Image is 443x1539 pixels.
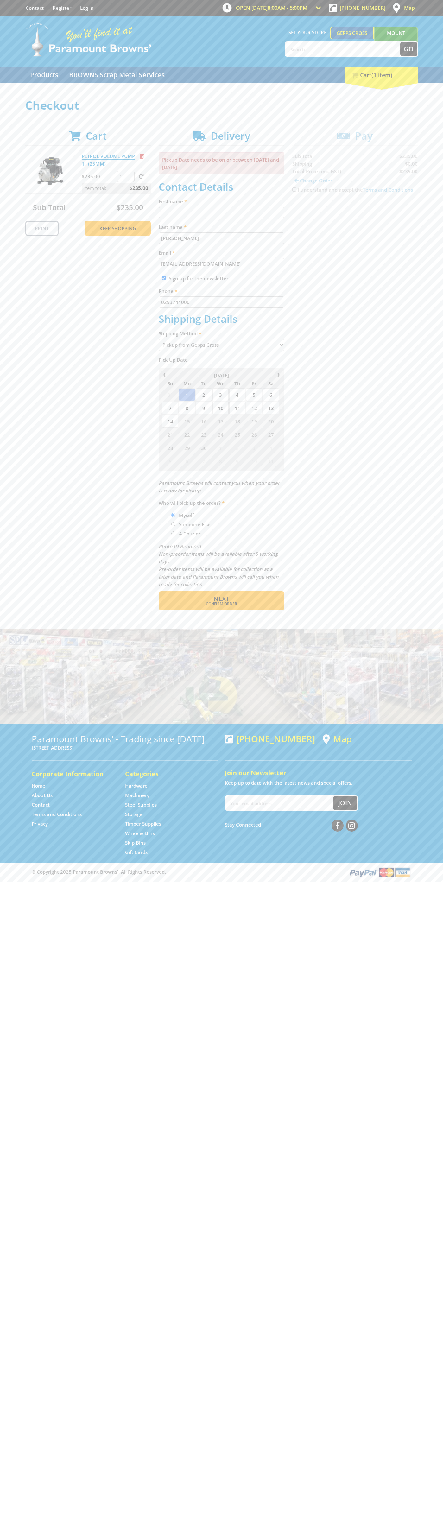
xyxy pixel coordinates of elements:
span: 23 [196,428,212,441]
div: [PHONE_NUMBER] [225,734,315,744]
span: $235.00 [130,183,148,193]
a: Go to the Wheelie Bins page [125,830,155,837]
span: 2 [229,441,245,454]
label: Pick Up Date [159,356,284,364]
span: Fr [246,379,262,388]
label: Shipping Method [159,330,284,337]
span: Next [213,594,229,603]
span: 26 [246,428,262,441]
span: 25 [229,428,245,441]
input: Please enter your first name. [159,207,284,218]
span: Th [229,379,245,388]
span: Sa [263,379,279,388]
img: Paramount Browns' [25,22,152,57]
span: 27 [263,428,279,441]
span: 16 [196,415,212,427]
span: 3 [212,388,229,401]
span: 1 [179,388,195,401]
a: Go to the Steel Supplies page [125,801,157,808]
input: Search [286,42,400,56]
span: 14 [162,415,178,427]
a: Go to the BROWNS Scrap Metal Services page [64,67,169,83]
a: Keep Shopping [85,221,151,236]
h2: Shipping Details [159,313,284,325]
span: (1 item) [371,71,392,79]
label: Myself [177,510,196,521]
span: Delivery [211,129,250,142]
a: Go to the About Us page [32,792,53,799]
p: Keep up to date with the latest news and special offers. [225,779,412,787]
span: Su [162,379,178,388]
button: Next Confirm order [159,591,284,610]
span: 7 [162,402,178,414]
span: 4 [263,441,279,454]
h3: Paramount Browns' - Trading since [DATE] [32,734,218,744]
span: 15 [179,415,195,427]
a: Go to the Skip Bins page [125,839,146,846]
label: Sign up for the newsletter [169,275,228,282]
p: [STREET_ADDRESS] [32,744,218,751]
span: 29 [179,441,195,454]
a: Go to the Contact page [32,801,50,808]
span: Set your store [285,27,330,38]
a: Go to the Machinery page [125,792,149,799]
span: [DATE] [214,372,229,378]
h5: Join our Newsletter [225,769,412,777]
input: Please select who will pick up the order. [171,522,175,526]
span: Cart [86,129,107,142]
input: Please select who will pick up the order. [171,531,175,535]
p: Pickup Date needs to be on or between [DATE] and [DATE] [159,152,284,174]
span: 9 [196,402,212,414]
a: View a map of Gepps Cross location [323,734,352,744]
span: 5 [246,388,262,401]
span: 10 [212,402,229,414]
label: A Courier [177,528,203,539]
span: 3 [246,441,262,454]
button: Join [333,796,357,810]
label: Last name [159,223,284,231]
h5: Categories [125,769,206,778]
span: Confirm order [172,602,271,606]
span: Sub Total [33,202,66,212]
a: Go to the Storage page [125,811,142,818]
h1: Checkout [25,99,418,112]
span: 6 [263,388,279,401]
span: 11 [263,455,279,467]
input: Please select who will pick up the order. [171,513,175,517]
a: Go to the Contact page [26,5,44,11]
div: Cart [345,67,418,83]
select: Please select a shipping method. [159,339,284,351]
input: Your email address [225,796,333,810]
a: Remove from cart [140,153,144,159]
a: PETROL VOLUME PUMP 1" (25MM) [82,153,135,167]
span: 20 [263,415,279,427]
img: PayPal, Mastercard, Visa accepted [348,866,412,878]
em: Paramount Browns will contact you when your order is ready for pickup [159,480,280,494]
a: Log in [80,5,94,11]
span: OPEN [DATE] [236,4,307,11]
input: Please enter your telephone number. [159,296,284,308]
a: Go to the Gift Cards page [125,849,148,856]
a: Gepps Cross [330,27,374,39]
span: We [212,379,229,388]
h2: Contact Details [159,181,284,193]
span: 8:00am - 5:00pm [268,4,307,11]
span: 21 [162,428,178,441]
a: Go to the Products page [25,67,63,83]
a: Go to the Timber Supplies page [125,820,161,827]
em: Photo ID Required. Non-preorder items will be available after 5 working days Pre-order items will... [159,543,279,587]
p: $235.00 [82,173,116,180]
span: 19 [246,415,262,427]
a: Mount [PERSON_NAME] [374,27,418,51]
a: Print [25,221,59,236]
label: Who will pick up the order? [159,499,284,507]
span: 1 [212,441,229,454]
span: 28 [162,441,178,454]
span: 8 [212,455,229,467]
a: Go to the Home page [32,782,45,789]
span: 5 [162,455,178,467]
span: 11 [229,402,245,414]
label: Someone Else [177,519,213,530]
input: Please enter your last name. [159,232,284,244]
span: 8 [179,402,195,414]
